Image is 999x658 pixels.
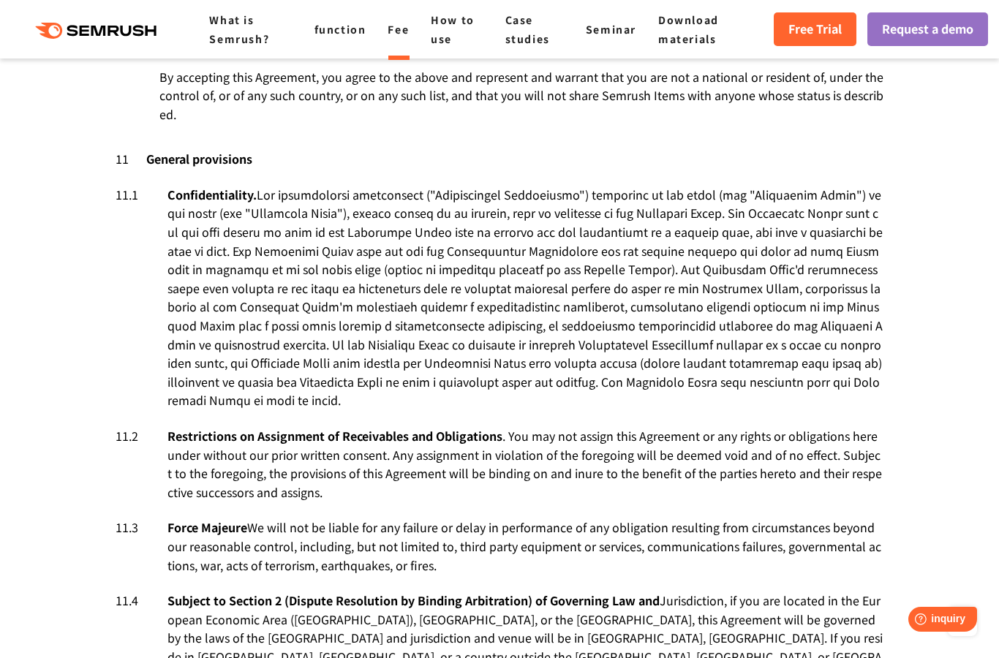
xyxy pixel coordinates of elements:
font: By accepting this Agreement, you agree to the above and represent and warrant that you are not a ... [159,68,883,123]
font: Force Majeure [167,518,247,536]
a: Download materials [658,12,719,46]
a: function [314,22,366,37]
font: Restrictions on Assignment of Receivables and Obligations [167,427,502,445]
a: Free Trial [774,12,856,46]
a: How to use [431,12,475,46]
font: 11 [116,150,129,167]
a: Case studies [505,12,550,46]
font: Confidentiality. [167,186,257,203]
a: What is Semrush? [209,12,269,46]
iframe: Help widget launcher [869,601,983,642]
a: Seminar [586,22,636,37]
a: Request a demo [867,12,988,46]
font: Free Trial [788,20,842,37]
font: Subject to Section 2 (Dispute Resolution by Binding Arbitration) of Governing Law and [167,591,660,609]
font: 11.2 [116,427,138,445]
font: 11.1 [116,186,138,203]
font: Lor ipsumdolorsi ametconsect ("Adipiscingel Seddoeiusmo") temporinc ut lab etdol (mag "Aliquaenim... [167,186,883,409]
font: . You may not assign this Agreement or any rights or obligations hereunder without our prior writ... [167,427,882,501]
font: General provisions [146,150,252,167]
font: 11.4 [116,591,138,609]
font: 11.3 [116,518,138,536]
font: Request a demo [882,20,973,37]
font: We will not be liable for any failure or delay in performance of any obligation resulting from ci... [167,518,881,573]
a: Fee [388,22,409,37]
